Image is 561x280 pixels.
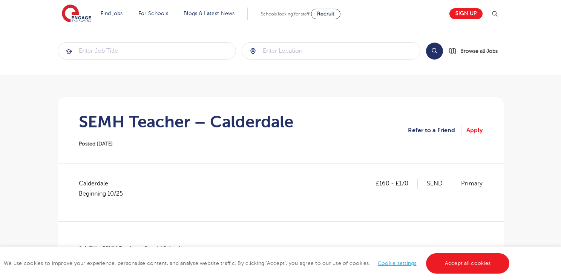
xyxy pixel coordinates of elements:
div: Submit [58,42,236,60]
input: Submit [58,43,236,59]
b: Job Title: SEMH Teacher – Special School [79,245,180,251]
h1: SEMH Teacher – Calderdale [79,112,293,131]
a: Browse all Jobs [449,47,504,55]
a: For Schools [138,11,168,16]
p: £160 - £170 [376,179,418,188]
p: Beginning 10/25 [79,189,123,199]
span: Posted [DATE] [79,141,113,147]
a: Refer to a Friend [408,125,461,135]
button: Search [426,43,443,60]
a: Find jobs [101,11,123,16]
a: Blogs & Latest News [184,11,235,16]
span: Schools looking for staff [261,11,310,17]
span: Recruit [317,11,334,17]
a: Sign up [449,8,483,19]
span: We use cookies to improve your experience, personalise content, and analyse website traffic. By c... [4,260,511,266]
p: [GEOGRAPHIC_DATA] Full Time, Temp to [GEOGRAPHIC_DATA] ASAP [79,244,483,278]
img: Engage Education [62,5,91,23]
a: Accept all cookies [426,253,510,274]
span: Browse all Jobs [460,47,498,55]
a: Apply [466,125,483,135]
span: Calderdale [79,179,130,199]
a: Recruit [311,9,340,19]
a: Cookie settings [378,260,417,266]
input: Submit [242,43,420,59]
div: Submit [242,42,420,60]
p: Primary [461,179,483,188]
p: SEND [427,179,452,188]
